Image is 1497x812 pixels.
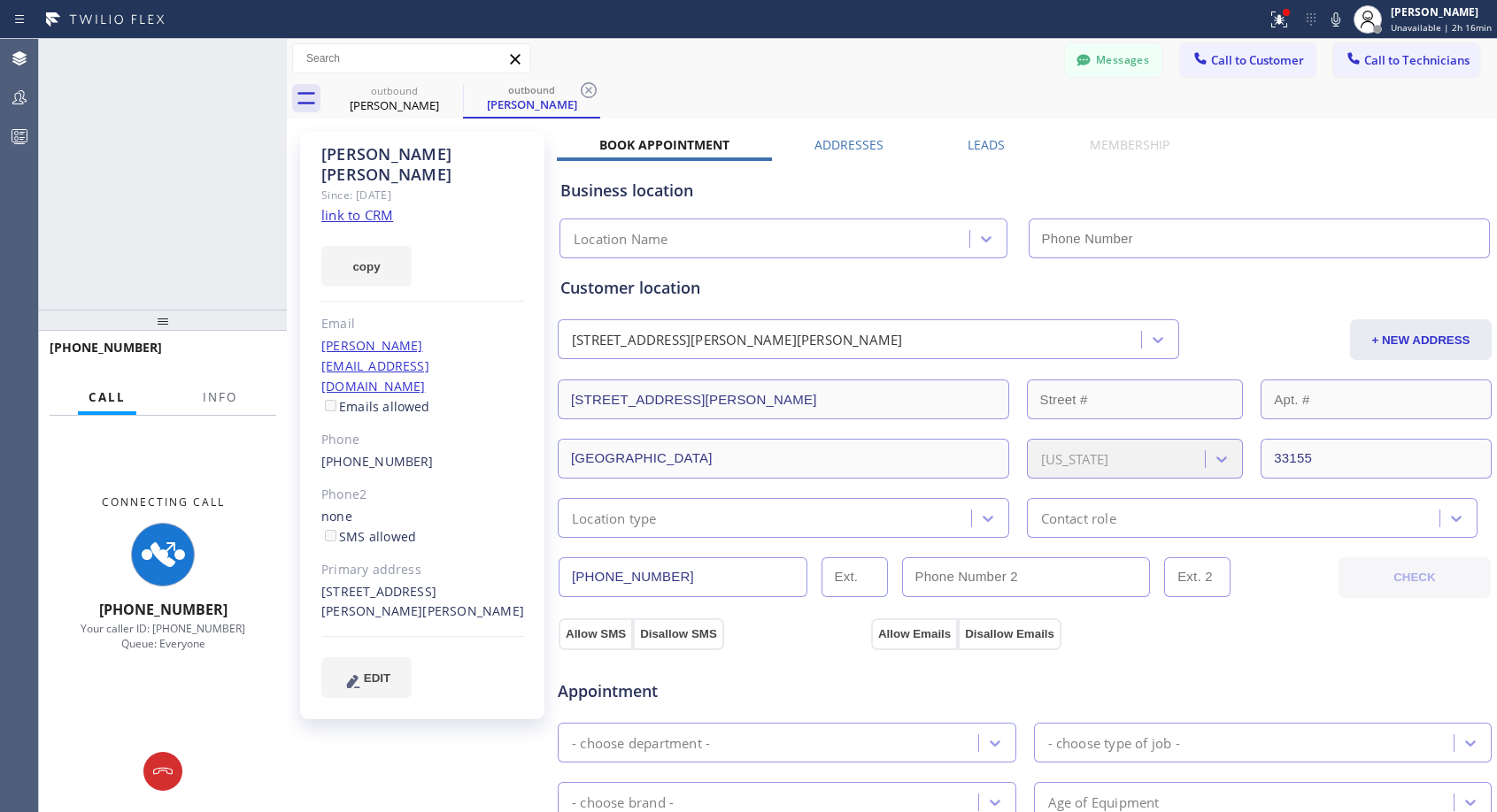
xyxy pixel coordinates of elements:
[822,557,888,597] input: Ext.
[321,144,524,185] div: [PERSON_NAME] [PERSON_NAME]
[465,79,598,117] div: Guillermo Pascual
[1211,52,1304,68] span: Call to Customer
[325,400,336,411] input: Emails allowed
[1090,136,1169,153] label: Membership
[559,618,633,650] button: Allow SMS
[1350,319,1492,360] button: + NEW ADDRESS
[572,792,674,812] div: - choose brand -
[1323,7,1348,32] button: Mute
[1027,379,1244,419] input: Street #
[321,485,524,505] div: Phone2
[321,657,412,698] button: EDIT
[1261,439,1492,479] input: ZIP
[89,389,126,405] span: Call
[1339,557,1491,598] button: CHECK
[574,229,668,249] div: Location Name
[560,179,1489,203] div: Business location
[1391,4,1492,19] div: [PERSON_NAME]
[559,557,807,597] input: Phone Number
[321,206,393,224] a: link to CRM
[599,136,729,153] label: Book Appointment
[1364,52,1470,68] span: Call to Technicians
[321,582,524,623] div: [STREET_ADDRESS][PERSON_NAME][PERSON_NAME]
[814,136,884,153] label: Addresses
[1065,43,1162,77] button: Messages
[99,600,228,619] span: [PHONE_NUMBER]
[321,507,524,548] div: none
[328,79,461,119] div: Guillermo Pascual
[572,330,902,350] div: [STREET_ADDRESS][PERSON_NAME][PERSON_NAME]
[1164,557,1231,597] input: Ext. 2
[102,494,225,509] span: Connecting Call
[192,380,248,415] button: Info
[1391,21,1492,34] span: Unavailable | 2h 16min
[558,379,1009,419] input: Address
[321,430,524,450] div: Phone
[328,97,461,113] div: [PERSON_NAME]
[572,508,657,528] div: Location type
[321,246,412,287] button: copy
[1048,732,1180,753] div: - choose type of job -
[465,83,598,96] div: outbound
[968,136,1005,153] label: Leads
[1041,508,1116,528] div: Contact role
[1333,43,1479,77] button: Call to Technicians
[558,439,1009,479] input: City
[328,84,461,97] div: outbound
[78,380,136,415] button: Call
[560,276,1489,300] div: Customer location
[321,560,524,580] div: Primary address
[902,557,1151,597] input: Phone Number 2
[321,314,524,334] div: Email
[558,679,867,703] span: Appointment
[364,671,390,685] span: EDIT
[293,44,530,73] input: Search
[325,530,336,541] input: SMS allowed
[321,398,430,415] label: Emails allowed
[1261,379,1492,419] input: Apt. #
[321,453,434,470] a: [PHONE_NUMBER]
[203,389,237,405] span: Info
[1048,792,1160,812] div: Age of Equipment
[81,621,245,651] span: Your caller ID: [PHONE_NUMBER] Queue: Everyone
[871,618,958,650] button: Allow Emails
[321,337,429,395] a: [PERSON_NAME][EMAIL_ADDRESS][DOMAIN_NAME]
[1180,43,1316,77] button: Call to Customer
[50,339,162,356] span: [PHONE_NUMBER]
[321,528,416,545] label: SMS allowed
[572,732,710,753] div: - choose department -
[465,96,598,112] div: [PERSON_NAME]
[321,185,524,205] div: Since: [DATE]
[633,618,724,650] button: Disallow SMS
[958,618,1061,650] button: Disallow Emails
[1029,218,1491,258] input: Phone Number
[143,752,182,791] button: Hang up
